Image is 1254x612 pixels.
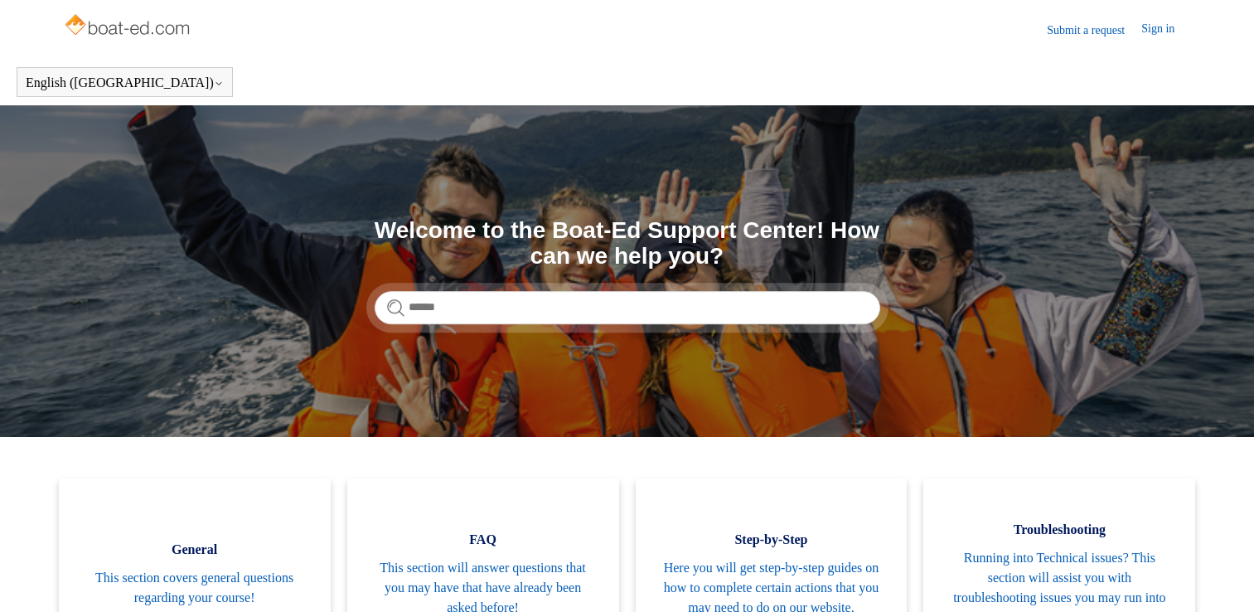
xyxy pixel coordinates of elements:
[26,75,224,90] button: English ([GEOGRAPHIC_DATA])
[661,530,883,550] span: Step-by-Step
[84,568,306,608] span: This section covers general questions regarding your course!
[84,540,306,560] span: General
[1047,22,1141,39] a: Submit a request
[375,218,880,270] h1: Welcome to the Boat-Ed Support Center! How can we help you?
[1141,20,1191,40] a: Sign in
[375,291,880,324] input: Search
[948,520,1170,540] span: Troubleshooting
[372,530,594,550] span: FAQ
[63,10,195,43] img: Boat-Ed Help Center home page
